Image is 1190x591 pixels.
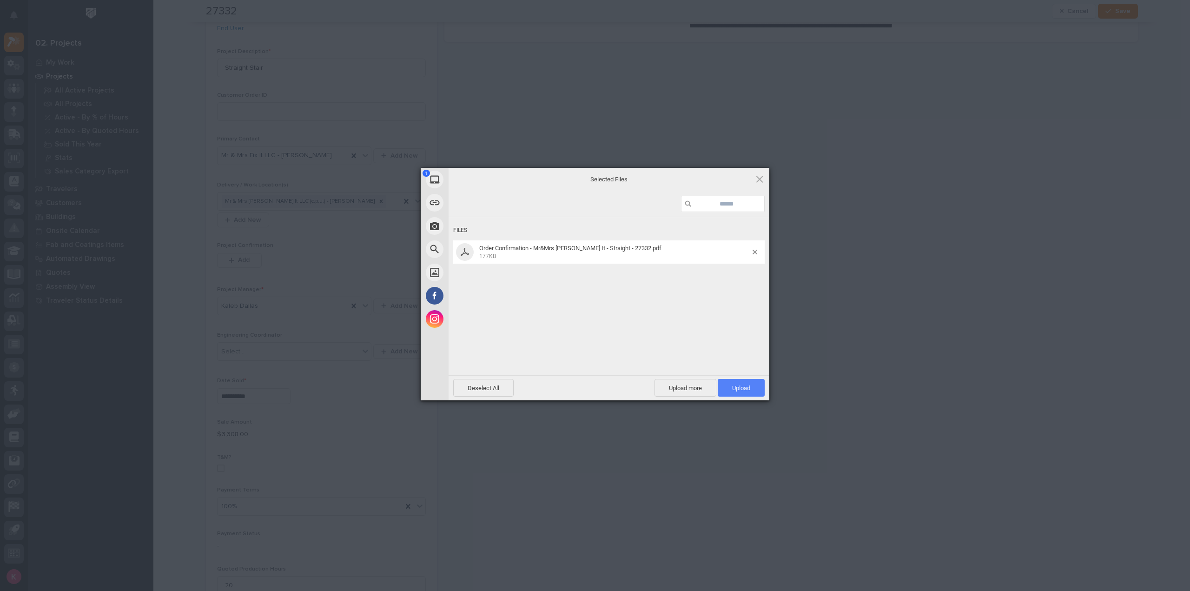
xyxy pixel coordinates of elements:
div: Instagram [421,307,532,331]
div: Unsplash [421,261,532,284]
div: Take Photo [421,214,532,238]
span: Upload [718,379,765,397]
div: Facebook [421,284,532,307]
div: Files [453,222,765,239]
span: Upload more [654,379,716,397]
span: Deselect All [453,379,514,397]
span: 1 [423,170,430,177]
span: Click here or hit ESC to close picker [754,174,765,184]
span: Order Confirmation - Mr&Mrs [PERSON_NAME] It - Straight - 27332.pdf [479,245,661,252]
div: Link (URL) [421,191,532,214]
span: Order Confirmation - Mr&Mrs Fix It - Straight - 27332.pdf [476,245,753,260]
span: Selected Files [516,175,702,183]
div: Web Search [421,238,532,261]
div: My Device [421,168,532,191]
span: 177KB [479,253,496,259]
span: Upload [732,385,750,392]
